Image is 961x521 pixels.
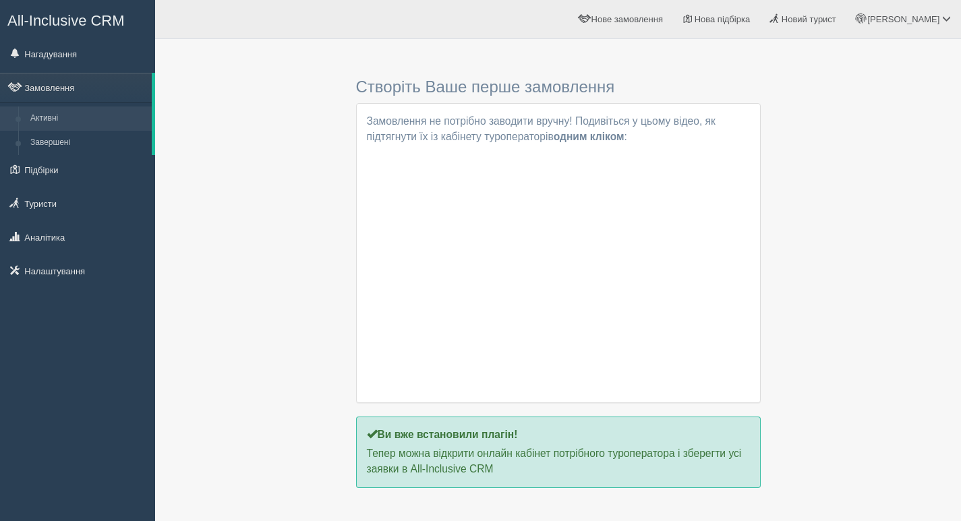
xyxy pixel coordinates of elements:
a: All-Inclusive CRM [1,1,154,38]
span: [PERSON_NAME] [867,14,939,24]
p: Тепер можна відкрити онлайн кабінет потрібного туроператора і зберегти усі заявки в All-Inclusive... [367,446,750,477]
b: одним кліком [554,131,624,142]
p: Ви вже встановили плагін! [367,427,750,443]
span: Нове замовлення [591,14,663,24]
a: Активні [24,106,152,131]
a: Завершені [24,131,152,155]
h3: Створіть Ваше перше замовлення [356,78,761,96]
p: Замовлення не потрібно заводити вручну! Подивіться у цьому відео, як підтягнути їх із кабінету ту... [367,114,750,145]
span: All-Inclusive CRM [7,12,125,29]
span: Новий турист [782,14,836,24]
span: Нова підбірка [695,14,751,24]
